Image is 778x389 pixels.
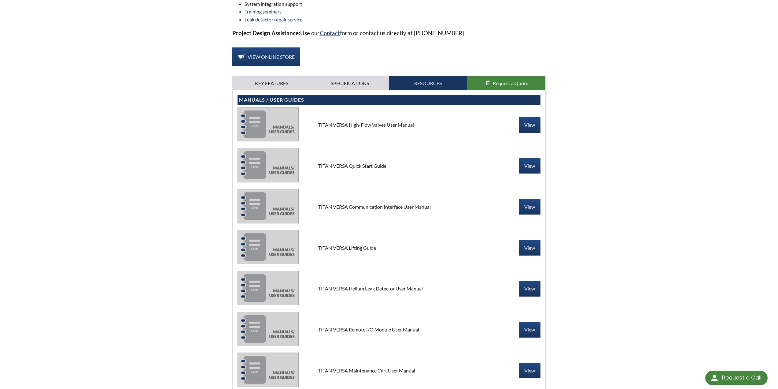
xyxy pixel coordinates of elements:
h4: Manuals / User Guides [239,97,539,103]
span: View Online Store [248,54,295,60]
img: manuals-58eb83dcffeb6bffe51ad23c0c0dc674bfe46cf1c3d14eaecd86c55f24363f1d.jpg [238,189,299,223]
img: manuals-58eb83dcffeb6bffe51ad23c0c0dc674bfe46cf1c3d14eaecd86c55f24363f1d.jpg [238,148,299,182]
a: View [519,240,540,256]
a: View [519,117,540,133]
div: TITAN VERSA Maintenance Cart User Manual [313,367,465,374]
div: TITAN VERSA Remote I/O Module User Manual [313,326,465,333]
div: Request a Call [722,371,761,385]
img: manuals-58eb83dcffeb6bffe51ad23c0c0dc674bfe46cf1c3d14eaecd86c55f24363f1d.jpg [238,230,299,264]
img: manuals-58eb83dcffeb6bffe51ad23c0c0dc674bfe46cf1c3d14eaecd86c55f24363f1d.jpg [238,271,299,305]
a: Specifications [311,76,389,90]
a: Training seminars [245,9,282,14]
div: Request a Call [705,371,768,385]
a: View [519,199,540,215]
div: TITAN VERSA High-Flow Valves User Manual [313,122,465,128]
a: View Online Store [232,47,300,66]
a: View [519,363,540,378]
a: Resources [389,76,467,90]
img: manuals-58eb83dcffeb6bffe51ad23c0c0dc674bfe46cf1c3d14eaecd86c55f24363f1d.jpg [238,107,299,141]
div: TITAN VERSA Communication Interface User Manual [313,204,465,210]
a: View [519,281,540,296]
div: TITAN VERSA Helium Leak Detector User Manual [313,285,465,292]
div: TITAN VERSA Lifting Guide [313,245,465,251]
a: View [519,158,540,174]
strong: Project Design Assistance: [232,29,300,36]
div: TITAN VERSA Quick Start Guide [313,163,465,169]
img: manuals-58eb83dcffeb6bffe51ad23c0c0dc674bfe46cf1c3d14eaecd86c55f24363f1d.jpg [238,353,299,387]
button: Request a Quote [467,76,545,90]
p: Use our form or contact us directly at [PHONE_NUMBER] [232,28,546,38]
img: round button [710,373,719,383]
a: View [519,322,540,337]
a: Key Features [233,76,311,90]
img: manuals-58eb83dcffeb6bffe51ad23c0c0dc674bfe46cf1c3d14eaecd86c55f24363f1d.jpg [238,312,299,346]
a: Leak detector repair service [245,17,302,22]
a: Contact [320,29,340,36]
span: Request a Quote [493,80,528,86]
